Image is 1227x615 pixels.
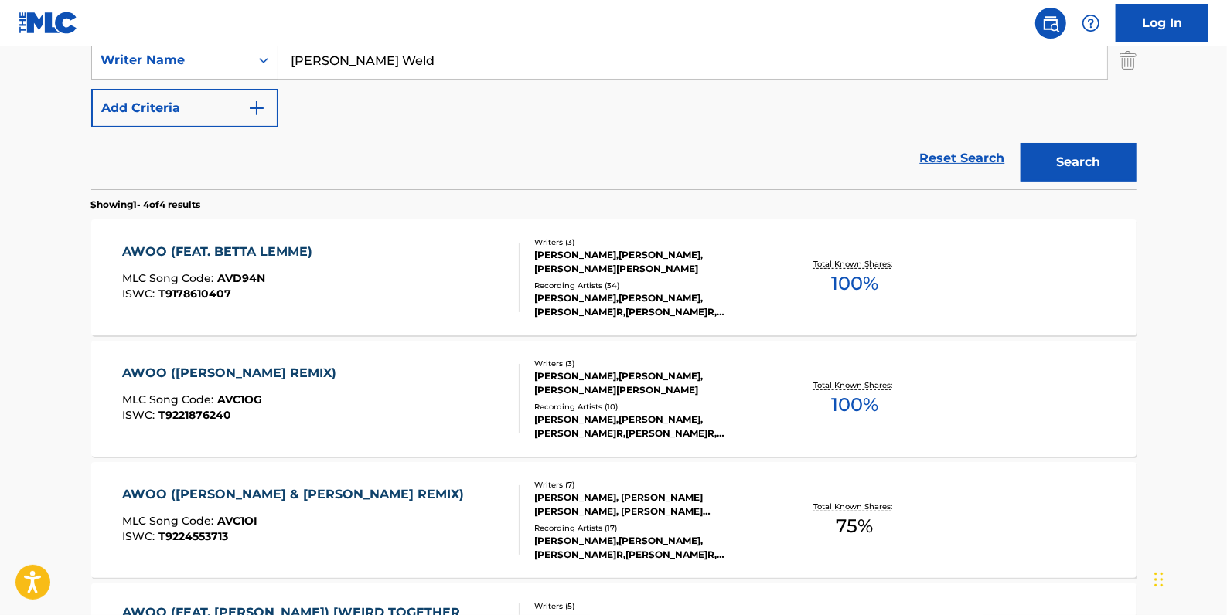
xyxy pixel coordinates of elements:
div: AWOO ([PERSON_NAME] & [PERSON_NAME] REMIX) [122,485,472,504]
div: Drag [1154,556,1164,603]
div: Recording Artists ( 10 ) [534,401,768,413]
div: Help [1075,8,1106,39]
div: [PERSON_NAME],[PERSON_NAME],[PERSON_NAME][PERSON_NAME] [534,369,768,397]
p: Showing 1 - 4 of 4 results [91,198,201,212]
a: AWOO (FEAT. BETTA LEMME)MLC Song Code:AVD94NISWC:T9178610407Writers (3)[PERSON_NAME],[PERSON_NAME... [91,219,1137,335]
div: [PERSON_NAME], [PERSON_NAME] [PERSON_NAME], [PERSON_NAME] [PERSON_NAME] [PERSON_NAME], [PERSON_NA... [534,491,768,518]
span: T9224553713 [158,529,228,543]
div: [PERSON_NAME],[PERSON_NAME],[PERSON_NAME]R,[PERSON_NAME]R,[PERSON_NAME]R [534,534,768,562]
span: 100 % [831,270,878,297]
div: Writer Name [101,51,240,70]
div: AWOO (FEAT. BETTA LEMME) [122,243,320,261]
p: Total Known Shares: [813,379,896,391]
p: Total Known Shares: [813,258,896,270]
span: ISWC : [122,529,158,543]
span: MLC Song Code : [122,271,217,285]
button: Add Criteria [91,89,278,127]
span: 75 % [836,512,873,540]
div: [PERSON_NAME],[PERSON_NAME],[PERSON_NAME]R,[PERSON_NAME]R,[PERSON_NAME]R [534,291,768,319]
div: Writers ( 3 ) [534,358,768,369]
img: search [1041,14,1060,32]
div: [PERSON_NAME],[PERSON_NAME],[PERSON_NAME]R,[PERSON_NAME]R,[PERSON_NAME]R [534,413,768,440]
div: Writers ( 5 ) [534,600,768,612]
span: AVC1OI [217,514,257,528]
img: help [1082,14,1100,32]
div: Writers ( 3 ) [534,236,768,248]
div: Writers ( 7 ) [534,479,768,491]
img: MLC Logo [19,12,78,34]
a: AWOO ([PERSON_NAME] REMIX)MLC Song Code:AVC1OGISWC:T9221876240Writers (3)[PERSON_NAME],[PERSON_NA... [91,341,1137,457]
p: Total Known Shares: [813,501,896,512]
span: AVD94N [217,271,265,285]
a: Log In [1116,4,1208,42]
span: T9221876240 [158,408,231,422]
span: ISWC : [122,408,158,422]
div: [PERSON_NAME],[PERSON_NAME],[PERSON_NAME][PERSON_NAME] [534,248,768,276]
span: T9178610407 [158,287,231,301]
span: MLC Song Code : [122,392,217,406]
span: 100 % [831,391,878,419]
a: Public Search [1035,8,1066,39]
span: MLC Song Code : [122,514,217,528]
div: Recording Artists ( 17 ) [534,522,768,534]
span: ISWC : [122,287,158,301]
img: 9d2ae6d4665cec9f34b9.svg [247,99,266,117]
div: AWOO ([PERSON_NAME] REMIX) [122,364,344,382]
a: AWOO ([PERSON_NAME] & [PERSON_NAME] REMIX)MLC Song Code:AVC1OIISWC:T9224553713Writers (7)[PERSON_... [91,462,1137,578]
div: Recording Artists ( 34 ) [534,280,768,291]
iframe: Chat Widget [1150,541,1227,615]
span: AVC1OG [217,392,262,406]
button: Search [1021,143,1137,182]
img: Delete Criterion [1120,41,1137,80]
a: Reset Search [912,141,1013,175]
